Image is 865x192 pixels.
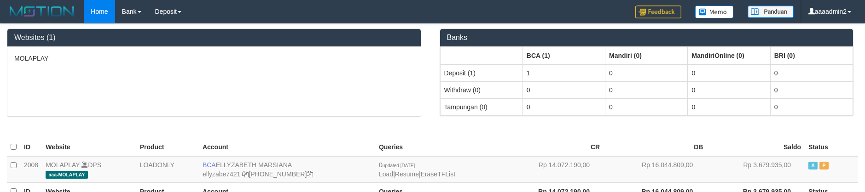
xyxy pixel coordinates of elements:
[770,64,853,82] td: 0
[522,81,605,98] td: 0
[522,64,605,82] td: 1
[20,138,42,156] th: ID
[203,170,241,178] a: ellyzabe7421
[199,156,375,183] td: ELLYZABETH MARSIANA [PHONE_NUMBER]
[199,138,375,156] th: Account
[770,81,853,98] td: 0
[136,156,199,183] td: LOADONLY
[688,47,770,64] th: Group: activate to sort column ascending
[421,170,455,178] a: EraseTFList
[688,81,770,98] td: 0
[605,47,688,64] th: Group: activate to sort column ascending
[375,138,500,156] th: Queries
[14,54,414,63] p: MOLAPLAY
[379,161,415,169] span: 0
[770,47,853,64] th: Group: activate to sort column ascending
[688,98,770,115] td: 0
[440,64,522,82] td: Deposit (1)
[440,98,522,115] td: Tampungan (0)
[447,34,847,42] h3: Banks
[42,138,136,156] th: Website
[635,6,681,18] img: Feedback.jpg
[383,163,415,168] span: updated [DATE]
[748,6,794,18] img: panduan.png
[707,156,805,183] td: Rp 3.679.935,00
[695,6,734,18] img: Button%20Memo.svg
[242,170,249,178] a: Copy ellyzabe7421 to clipboard
[688,64,770,82] td: 0
[42,156,136,183] td: DPS
[440,47,522,64] th: Group: activate to sort column ascending
[605,81,688,98] td: 0
[7,5,77,18] img: MOTION_logo.png
[808,162,818,169] span: Active
[605,64,688,82] td: 0
[604,138,707,156] th: DB
[819,162,829,169] span: Paused
[203,161,216,169] span: BCA
[136,138,199,156] th: Product
[379,161,455,178] span: | |
[500,156,604,183] td: Rp 14.072.190,00
[604,156,707,183] td: Rp 16.044.809,00
[500,138,604,156] th: CR
[307,170,313,178] a: Copy 5495537878 to clipboard
[46,171,88,179] span: aaa-MOLAPLAY
[522,47,605,64] th: Group: activate to sort column ascending
[20,156,42,183] td: 2008
[770,98,853,115] td: 0
[379,170,393,178] a: Load
[605,98,688,115] td: 0
[395,170,419,178] a: Resume
[46,161,80,169] a: MOLAPLAY
[805,138,858,156] th: Status
[14,34,414,42] h3: Websites (1)
[440,81,522,98] td: Withdraw (0)
[522,98,605,115] td: 0
[707,138,805,156] th: Saldo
